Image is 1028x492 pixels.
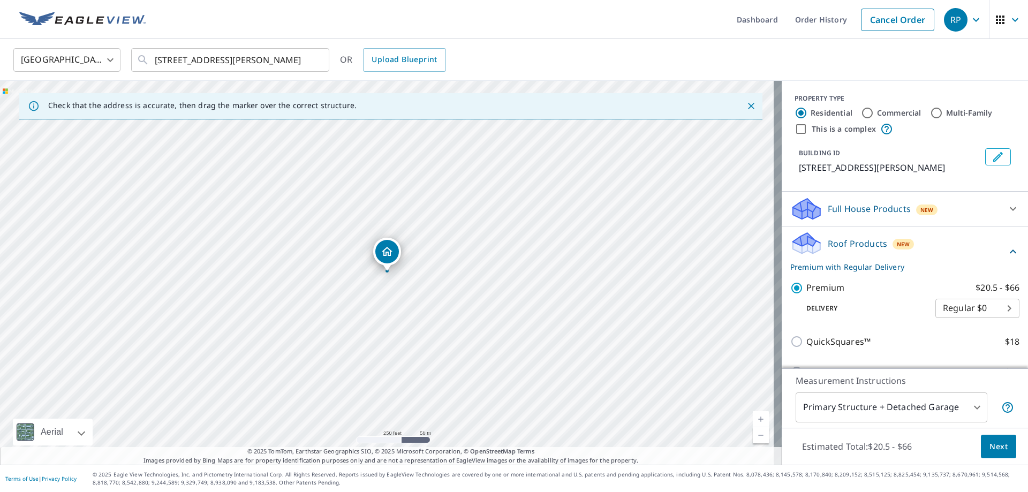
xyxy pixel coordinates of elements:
a: Cancel Order [861,9,934,31]
a: Current Level 17, Zoom Out [753,427,769,443]
div: Dropped pin, building 1, Residential property, 4400 Brevator Rd Moscow Mills, MO 63362 [373,238,401,271]
span: New [920,206,934,214]
div: Aerial [37,419,66,445]
label: Commercial [877,108,921,118]
p: Estimated Total: $20.5 - $66 [793,435,920,458]
a: Terms of Use [5,475,39,482]
div: OR [340,48,446,72]
p: Full House Products [828,202,911,215]
label: This is a complex [812,124,876,134]
a: OpenStreetMap [470,447,515,455]
span: New [897,240,910,248]
p: $20.5 - $66 [976,281,1019,294]
span: Upload Blueprint [372,53,437,66]
img: EV Logo [19,12,146,28]
div: Aerial [13,419,93,445]
div: [GEOGRAPHIC_DATA] [13,45,120,75]
p: Delivery [790,304,935,313]
span: Next [989,440,1008,453]
p: | [5,475,77,482]
p: QuickSquares™ [806,335,871,349]
button: Edit building 1 [985,148,1011,165]
input: Search by address or latitude-longitude [155,45,307,75]
p: BUILDING ID [799,148,840,157]
p: $13 [1005,365,1019,379]
p: © 2025 Eagle View Technologies, Inc. and Pictometry International Corp. All Rights Reserved. Repo... [93,471,1023,487]
p: Check that the address is accurate, then drag the marker over the correct structure. [48,101,357,110]
a: Privacy Policy [42,475,77,482]
p: Gutter [806,365,834,379]
button: Close [744,99,758,113]
div: RP [944,8,967,32]
a: Upload Blueprint [363,48,445,72]
p: [STREET_ADDRESS][PERSON_NAME] [799,161,981,174]
div: Roof ProductsNewPremium with Regular Delivery [790,231,1019,273]
p: Roof Products [828,237,887,250]
p: Premium [806,281,844,294]
label: Multi-Family [946,108,993,118]
span: © 2025 TomTom, Earthstar Geographics SIO, © 2025 Microsoft Corporation, © [247,447,535,456]
span: Your report will include the primary structure and a detached garage if one exists. [1001,401,1014,414]
p: Premium with Regular Delivery [790,261,1007,273]
a: Current Level 17, Zoom In [753,411,769,427]
div: Full House ProductsNew [790,196,1019,222]
div: Regular $0 [935,293,1019,323]
a: Terms [517,447,535,455]
button: Next [981,435,1016,459]
p: $18 [1005,335,1019,349]
div: PROPERTY TYPE [795,94,1015,103]
p: Measurement Instructions [796,374,1014,387]
div: Primary Structure + Detached Garage [796,392,987,422]
label: Residential [811,108,852,118]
